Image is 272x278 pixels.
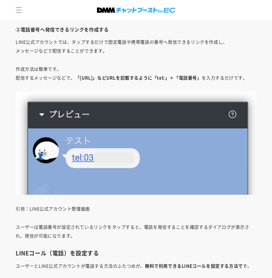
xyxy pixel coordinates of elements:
[16,261,256,270] p: ユーザーとLINE公式アカウントが電話する方法のふたつめが、 す。
[145,263,243,269] strong: 無料で利用できるLINEコールを設定する方法で
[16,64,256,82] p: 作成方法は簡単です。 配信するメッセージなどで、 を入力するだけです。
[16,222,256,240] p: ユーザーは電話番号が設定されているリンクをタップすると、電話を発信することを確認するダイアログが表示され、発信が可能になります。
[16,37,256,55] p: LINE公式アカウントでは、タップするだけで固定電話や携帯電話の番号へ発信できるリンクを作成し、 メッセージなどで配信することができます。
[16,249,256,257] h3: LINEコール（電話）を設定する
[16,26,256,33] h4: ②電話番号へ発信できるリンクを作成する
[12,3,26,17] summary: メニュー
[97,8,175,13] img: 株式会社DMM Boost
[16,204,256,213] p: 引用：LINE公式アカウント管理画面
[75,74,202,81] strong: 「[URL]」などURLを記載するように「tel:」＋「電話番号」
